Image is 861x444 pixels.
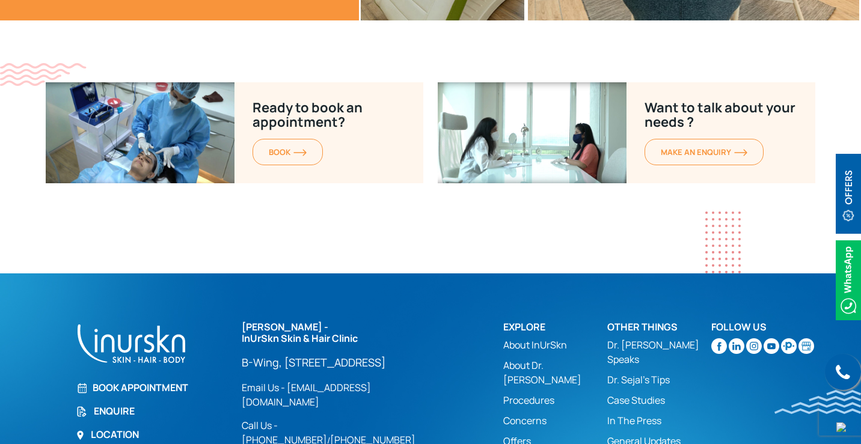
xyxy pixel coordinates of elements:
[503,338,607,352] a: About InUrSkn
[76,321,187,365] img: inurskn-footer-logo
[836,272,861,285] a: Whatsappicon
[242,355,441,369] a: B-Wing, [STREET_ADDRESS]
[607,413,711,428] a: In The Press
[645,139,764,165] a: MAKE AN enquiryorange-arrow
[76,383,87,394] img: Book Appointment
[729,338,744,354] img: linkedin
[76,431,85,440] img: Location
[607,373,711,387] a: Dr. Sejal's Tips
[242,380,441,409] a: Email Us - [EMAIL_ADDRESS][DOMAIN_NAME]
[798,338,814,354] img: Skin-and-Hair-Clinic
[746,338,762,354] img: instagram
[781,338,797,354] img: sejal-saheta-dermatologist
[836,154,861,234] img: offerBt
[607,338,711,366] a: Dr. [PERSON_NAME] Speaks
[607,321,711,333] h2: Other Things
[774,390,861,414] img: bluewave
[46,82,234,183] img: Ready to book an appointment?
[76,406,88,418] img: Enquire
[242,321,441,344] h2: [PERSON_NAME] - InUrSkn Skin & Hair Clinic
[661,147,747,157] span: MAKE AN enquiry
[269,147,307,157] span: BOOK
[764,338,779,354] img: youtube
[836,422,846,432] img: up-blue-arrow.svg
[734,149,747,156] img: orange-arrow
[705,211,741,273] img: dotes1
[253,100,405,129] p: Ready to book an appointment?
[503,393,607,407] a: Procedures
[711,321,815,333] h2: Follow Us
[503,358,607,387] a: About Dr. [PERSON_NAME]
[503,321,607,333] h2: Explore
[76,427,227,442] a: Location
[645,100,797,129] p: Want to talk about your needs ?
[503,413,607,428] a: Concerns
[253,139,323,165] a: BOOKorange-arrow
[607,393,711,407] a: Case Studies
[438,82,627,183] img: Ready-to-book
[293,149,307,156] img: orange-arrow
[711,338,727,354] img: facebook
[836,240,861,320] img: Whatsappicon
[76,404,227,418] a: Enquire
[76,380,227,395] a: Book Appointment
